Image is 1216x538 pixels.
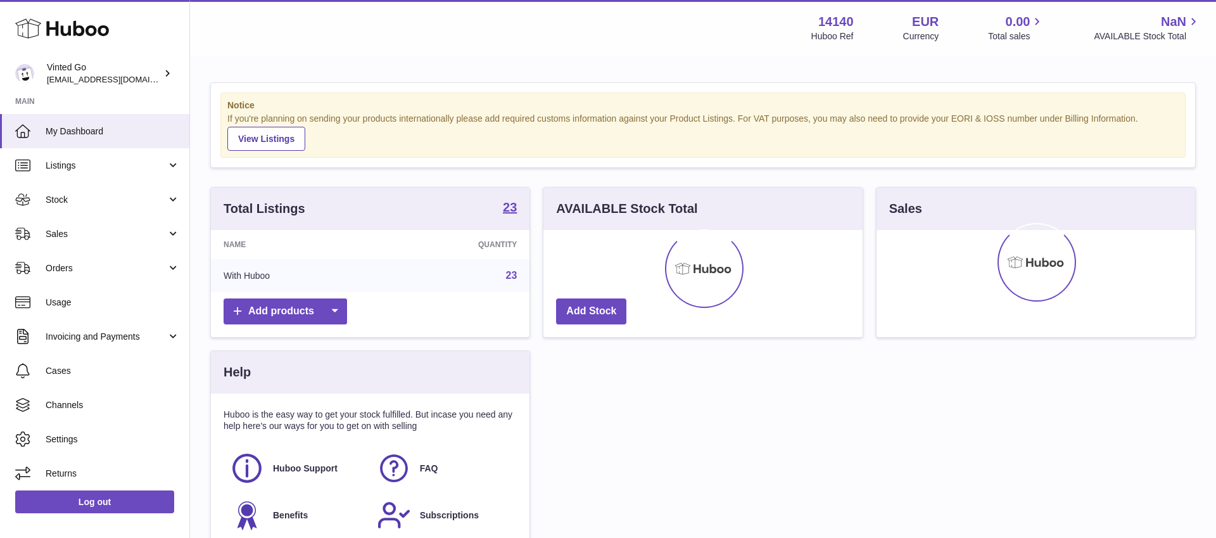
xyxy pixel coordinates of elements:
a: Huboo Support [230,451,364,485]
span: [EMAIL_ADDRESS][DOMAIN_NAME] [47,74,186,84]
a: 23 [506,270,517,281]
span: Channels [46,399,180,411]
a: Add products [224,298,347,324]
a: NaN AVAILABLE Stock Total [1094,13,1201,42]
span: Settings [46,433,180,445]
span: Total sales [988,30,1044,42]
strong: EUR [912,13,939,30]
span: FAQ [420,463,438,475]
a: Subscriptions [377,498,511,532]
span: Returns [46,468,180,480]
a: FAQ [377,451,511,485]
span: NaN [1161,13,1186,30]
span: Usage [46,297,180,309]
div: Currency [903,30,939,42]
span: Sales [46,228,167,240]
span: Benefits [273,509,308,522]
a: View Listings [227,127,305,151]
a: Log out [15,490,174,513]
span: My Dashboard [46,125,180,138]
span: Stock [46,194,167,206]
a: Benefits [230,498,364,532]
a: 0.00 Total sales [988,13,1044,42]
th: Name [211,230,379,259]
h3: Sales [889,200,922,217]
h3: Help [224,364,251,381]
a: 23 [503,201,517,216]
strong: Notice [227,99,1179,112]
div: Vinted Go [47,61,161,86]
th: Quantity [379,230,530,259]
span: Listings [46,160,167,172]
img: giedre.bartusyte@vinted.com [15,64,34,83]
span: Cases [46,365,180,377]
span: 0.00 [1006,13,1030,30]
span: Invoicing and Payments [46,331,167,343]
strong: 23 [503,201,517,214]
h3: AVAILABLE Stock Total [556,200,697,217]
span: AVAILABLE Stock Total [1094,30,1201,42]
a: Add Stock [556,298,626,324]
div: If you're planning on sending your products internationally please add required customs informati... [227,113,1179,151]
strong: 14140 [818,13,854,30]
div: Huboo Ref [811,30,854,42]
span: Subscriptions [420,509,479,522]
p: Huboo is the easy way to get your stock fulfilled. But incase you need any help here's our ways f... [224,409,517,433]
span: Orders [46,262,167,274]
td: With Huboo [211,259,379,292]
h3: Total Listings [224,200,305,217]
span: Huboo Support [273,463,338,475]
